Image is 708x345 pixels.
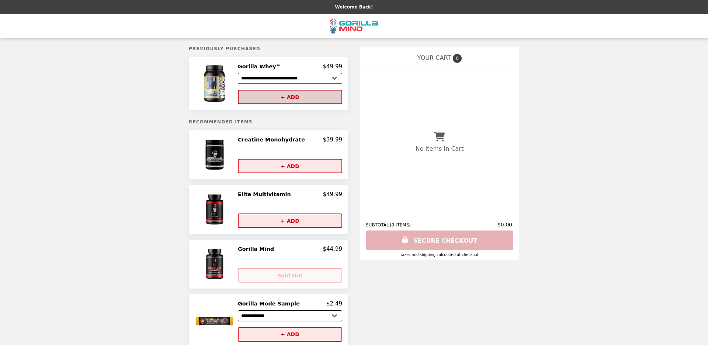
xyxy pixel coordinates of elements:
[238,73,342,84] select: Select a product variant
[238,191,294,198] h2: Elite Multivitamin
[196,136,235,173] img: Creatine Monohydrate
[189,46,348,51] h5: Previously Purchased
[323,136,342,143] p: $39.99
[416,145,464,152] p: No Items In Cart
[238,327,342,342] button: + ADD
[196,191,235,228] img: Elite Multivitamin
[238,246,277,252] h2: Gorilla Mind
[189,119,348,124] h5: Recommended Items
[453,54,462,63] span: 0
[194,300,237,341] img: Gorilla Mode Sample
[497,222,513,228] span: $0.00
[238,300,303,307] h2: Gorilla Mode Sample
[238,136,308,143] h2: Creatine Monohydrate
[326,300,342,307] p: $2.49
[194,63,237,104] img: Gorilla Whey™
[417,54,451,61] span: YOUR CART
[238,214,342,228] button: + ADD
[323,191,342,198] p: $49.99
[366,222,390,228] span: SUBTOTAL
[196,246,235,283] img: Gorilla Mind
[323,246,342,252] p: $44.99
[330,18,378,34] img: Brand Logo
[335,4,373,10] p: Welcome Back!
[238,90,342,104] button: + ADD
[238,63,284,70] h2: Gorilla Whey™
[390,222,411,228] span: ( 0 ITEMS )
[366,253,513,257] div: Taxes and Shipping calculated at checkout
[238,310,342,321] select: Select a product variant
[238,159,342,173] button: + ADD
[323,63,342,70] p: $49.99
